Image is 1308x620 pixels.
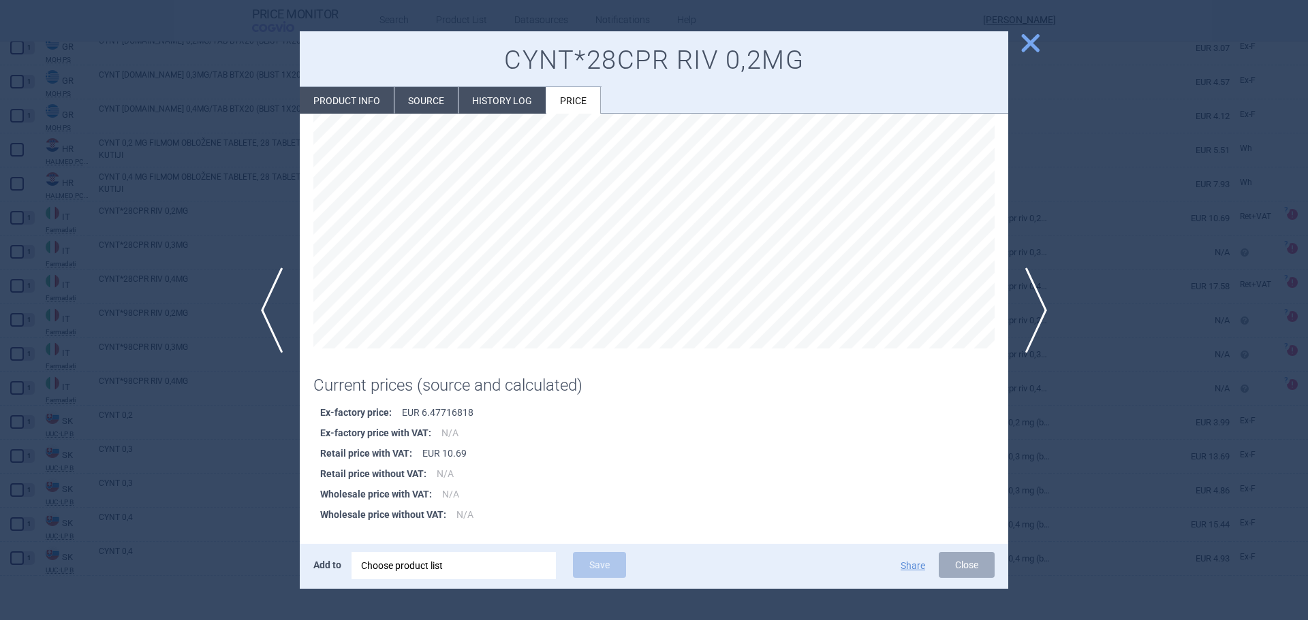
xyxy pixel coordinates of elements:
[320,463,437,484] strong: Retail price without VAT :
[456,509,473,520] span: N/A
[320,402,402,423] strong: Ex-factory price :
[441,427,458,438] span: N/A
[320,443,1008,463] li: EUR 10.69
[313,552,341,578] p: Add to
[546,87,601,114] li: Price
[313,376,995,395] h1: Current prices (source and calculated)
[361,552,546,579] div: Choose product list
[313,45,995,76] h1: CYNT*28CPR RIV 0,2MG
[320,402,1008,423] li: EUR 6.47716818
[437,468,454,479] span: N/A
[442,489,459,500] span: N/A
[320,423,441,443] strong: Ex-factory price with VAT :
[458,87,546,114] li: History log
[352,552,556,579] div: Choose product list
[320,484,442,504] strong: Wholesale price with VAT :
[300,87,394,114] li: Product info
[394,87,458,114] li: Source
[320,443,422,463] strong: Retail price with VAT :
[901,561,925,570] button: Share
[573,552,626,578] button: Save
[320,504,456,525] strong: Wholesale price without VAT :
[939,552,995,578] button: Close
